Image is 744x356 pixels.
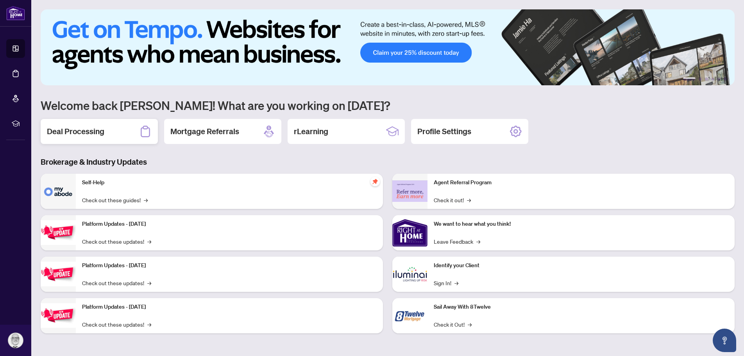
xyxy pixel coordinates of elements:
[434,261,728,270] p: Identify your Client
[392,257,427,292] img: Identify your Client
[392,215,427,250] img: We want to hear what you think!
[434,237,480,246] a: Leave Feedback→
[144,196,148,204] span: →
[705,77,708,81] button: 3
[434,178,728,187] p: Agent Referral Program
[434,303,728,311] p: Sail Away With 8Twelve
[147,320,151,329] span: →
[82,220,377,228] p: Platform Updates - [DATE]
[41,98,735,113] h1: Welcome back [PERSON_NAME]! What are you working on [DATE]?
[467,196,471,204] span: →
[392,298,427,333] img: Sail Away With 8Twelve
[434,196,471,204] a: Check it out!→
[41,156,735,167] h3: Brokerage & Industry Updates
[82,261,377,270] p: Platform Updates - [DATE]
[717,77,721,81] button: 5
[82,320,151,329] a: Check out these updates!→
[434,220,728,228] p: We want to hear what you think!
[82,279,151,287] a: Check out these updates!→
[147,237,151,246] span: →
[294,126,328,137] h2: rLearning
[392,180,427,202] img: Agent Referral Program
[82,237,151,246] a: Check out these updates!→
[41,303,76,328] img: Platform Updates - June 23, 2025
[468,320,472,329] span: →
[434,279,458,287] a: Sign In!→
[417,126,471,137] h2: Profile Settings
[699,77,702,81] button: 2
[476,237,480,246] span: →
[41,174,76,209] img: Self-Help
[47,126,104,137] h2: Deal Processing
[454,279,458,287] span: →
[724,77,727,81] button: 6
[8,333,23,348] img: Profile Icon
[82,178,377,187] p: Self-Help
[41,262,76,286] img: Platform Updates - July 8, 2025
[6,6,25,20] img: logo
[370,177,380,186] span: pushpin
[41,9,735,85] img: Slide 0
[41,220,76,245] img: Platform Updates - July 21, 2025
[713,329,736,352] button: Open asap
[170,126,239,137] h2: Mortgage Referrals
[82,196,148,204] a: Check out these guides!→
[82,303,377,311] p: Platform Updates - [DATE]
[147,279,151,287] span: →
[683,77,696,81] button: 1
[434,320,472,329] a: Check it Out!→
[711,77,714,81] button: 4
